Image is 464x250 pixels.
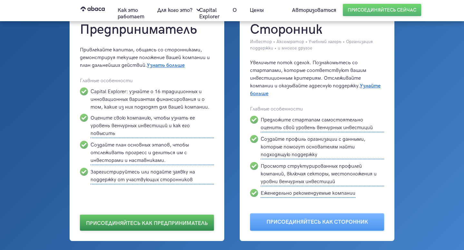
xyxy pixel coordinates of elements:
[91,89,209,110] font: Capital Explorer: узнайте о 16 традиционных и инновационных вариантах финансирования и о том, как...
[80,78,133,84] font: Главные особенности
[80,22,197,38] font: Предприниматель
[348,7,416,13] font: Присоединяйтесь сейчас
[261,190,355,196] font: Еженедельно рекомендуемые компании
[250,106,303,112] font: Главные особенности
[250,7,264,13] font: Цены
[199,7,220,20] font: Capital Explorer
[91,142,189,164] font: Создайте план основных этапов, чтобы отслеживать прогресс и делиться им с инвесторами и наставник...
[250,213,384,231] a: Присоединяйтесь как сторонник
[261,136,365,158] font: Создайте профиль организации с данными, которые помогут основателям найти подходящую поддержку
[80,215,214,231] a: Присоединяйтесь как предприниматель
[261,117,373,131] font: Предложите стартапам самостоятельно оценить свой уровень венчурных инвестиций
[292,7,336,13] font: Авторизоваться
[233,7,237,13] font: О
[91,169,195,183] font: Зарегистрируйтесь или подайте заявку на поддержку от участвующих сторонников
[250,39,373,51] font: Инвестор • Акселератор • Учебный лагерь • Организация поддержки • и многое другое
[157,7,192,13] font: Для кого это?
[261,163,377,185] font: Просмотр структурированных профилей компаний, включая секторы, местоположения и уровни венчурных ...
[118,7,144,20] font: Как это работает
[86,220,208,227] font: Присоединяйтесь как предприниматель
[91,115,195,137] font: Оцените свою компанию, чтобы узнать ее уровень венчурных инвестиций и как его повысить
[250,22,322,38] font: Сторонник
[80,47,210,68] font: Привлекайте капитал, общаясь со сторонниками, демонстрируя текущее положение вашей компании и пла...
[147,62,185,68] a: Узнать больше
[250,60,366,89] font: Увеличьте поток сделок. Познакомьтесь со стартапами, которые соответствуют вашим инвестиционным к...
[266,219,368,225] font: Присоединяйтесь как сторонник
[343,4,421,16] a: Присоединяйтесь сейчас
